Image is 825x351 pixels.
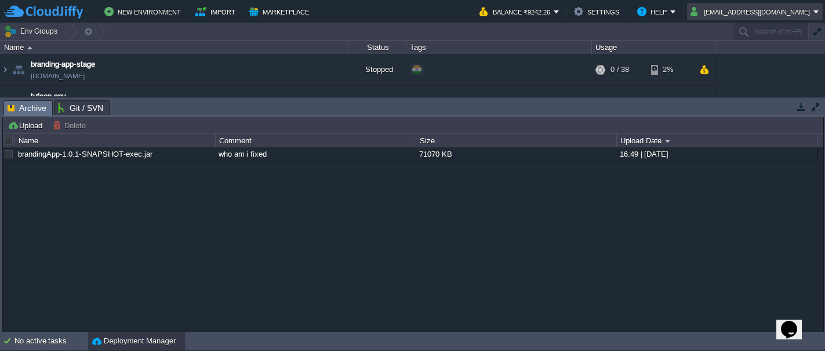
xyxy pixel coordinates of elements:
button: Marketplace [249,5,312,19]
div: 8 / 64 [610,86,629,117]
div: 18% [651,86,689,117]
div: Size [417,134,616,147]
div: Upload Date [617,134,817,147]
a: tufcon-env [31,91,66,102]
button: Balance ₹9242.26 [479,5,554,19]
img: AMDAwAAAACH5BAEAAAAALAAAAAABAAEAAAICRAEAOw== [1,86,10,117]
div: 0 / 38 [610,54,629,85]
img: AMDAwAAAACH5BAEAAAAALAAAAAABAAEAAAICRAEAOw== [1,54,10,85]
div: Usage [593,41,715,54]
button: Env Groups [4,23,61,39]
img: CloudJiffy [4,5,83,19]
button: Settings [574,5,623,19]
div: Comment [216,134,416,147]
div: Status [349,41,406,54]
div: Stopped [348,54,406,85]
img: AMDAwAAAACH5BAEAAAAALAAAAAABAAEAAAICRAEAOw== [10,54,27,85]
div: Tags [407,41,591,54]
iframe: chat widget [776,305,813,339]
div: Name [1,41,348,54]
button: Upload [8,120,46,131]
div: No active tasks [14,332,87,350]
span: Git / SVN [58,101,103,115]
button: Import [195,5,239,19]
span: Archive [8,101,46,115]
div: 16:49 | [DATE] [617,147,816,161]
a: branding-app-stage [31,59,95,70]
div: 71070 KB [416,147,616,161]
div: Running [348,86,406,117]
button: New Environment [104,5,184,19]
div: who am i fixed [216,147,415,161]
button: [EMAIL_ADDRESS][DOMAIN_NAME] [690,5,813,19]
div: 2% [651,54,689,85]
a: [DOMAIN_NAME] [31,70,85,82]
img: AMDAwAAAACH5BAEAAAAALAAAAAABAAEAAAICRAEAOw== [27,46,32,49]
img: AMDAwAAAACH5BAEAAAAALAAAAAABAAEAAAICRAEAOw== [10,86,27,117]
a: brandingApp-1.0.1-SNAPSHOT-exec.jar [18,150,152,158]
button: Deployment Manager [92,335,176,347]
div: Name [16,134,215,147]
button: Help [637,5,670,19]
button: Delete [53,120,89,131]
